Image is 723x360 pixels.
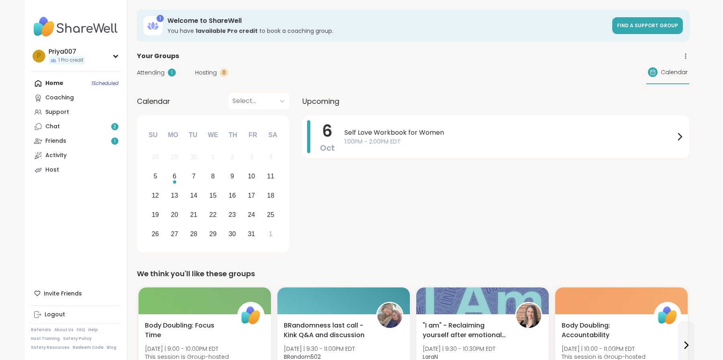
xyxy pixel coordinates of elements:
[31,119,120,134] a: Chat2
[262,149,279,166] div: Not available Saturday, October 4th, 2025
[238,303,263,328] img: ShareWell
[204,206,222,223] div: Choose Wednesday, October 22nd, 2025
[145,321,228,340] span: Body Doubling: Focus Time
[37,51,41,61] span: P
[230,171,234,182] div: 9
[210,209,217,220] div: 22
[195,69,217,77] span: Hosting
[516,303,541,328] img: LaraN
[612,17,683,34] a: Find a support group
[63,336,92,342] a: Safety Policy
[243,206,260,223] div: Choose Friday, October 24th, 2025
[54,327,73,333] a: About Us
[168,69,176,77] div: 1
[152,229,159,239] div: 26
[185,206,202,223] div: Choose Tuesday, October 21st, 2025
[264,126,281,144] div: Sa
[147,187,164,204] div: Choose Sunday, October 12th, 2025
[244,126,262,144] div: Fr
[145,345,229,353] span: [DATE] | 9:00 - 10:00PM EDT
[137,51,179,61] span: Your Groups
[229,229,236,239] div: 30
[147,225,164,243] div: Choose Sunday, October 26th, 2025
[243,187,260,204] div: Choose Friday, October 17th, 2025
[152,190,159,201] div: 12
[210,229,217,239] div: 29
[210,190,217,201] div: 15
[185,149,202,166] div: Not available Tuesday, September 30th, 2025
[171,152,178,162] div: 29
[171,190,178,201] div: 13
[31,286,120,301] div: Invite Friends
[196,27,258,35] b: 1 available Pro credit
[204,187,222,204] div: Choose Wednesday, October 15th, 2025
[185,225,202,243] div: Choose Tuesday, October 28th, 2025
[31,307,120,322] a: Logout
[31,134,120,148] a: Friends1
[152,209,159,220] div: 19
[31,163,120,177] a: Host
[146,148,280,243] div: month 2025-10
[190,190,198,201] div: 14
[171,229,178,239] div: 27
[262,206,279,223] div: Choose Saturday, October 25th, 2025
[157,15,164,22] div: 1
[107,345,116,350] a: Blog
[73,345,104,350] a: Redeem Code
[31,13,120,41] img: ShareWell Nav Logo
[114,138,116,145] span: 1
[229,190,236,201] div: 16
[113,123,116,130] span: 2
[147,168,164,185] div: Choose Sunday, October 5th, 2025
[269,229,273,239] div: 1
[167,16,607,25] h3: Welcome to ShareWell
[31,345,69,350] a: Safety Resources
[562,321,645,340] span: Body Doubling: Accountability
[45,137,66,145] div: Friends
[164,126,182,144] div: Mo
[31,148,120,163] a: Activity
[377,303,402,328] img: BRandom502
[284,321,367,340] span: BRandomness last call -Kink Q&A and discussion
[243,225,260,243] div: Choose Friday, October 31st, 2025
[45,123,60,131] div: Chat
[211,171,215,182] div: 8
[45,108,69,116] div: Support
[190,229,198,239] div: 28
[144,126,162,144] div: Su
[302,96,339,107] span: Upcoming
[248,229,255,239] div: 31
[230,152,234,162] div: 2
[322,120,332,142] span: 6
[243,168,260,185] div: Choose Friday, October 10th, 2025
[137,268,689,279] div: We think you'll like these groups
[173,171,176,182] div: 6
[49,47,85,56] div: Priya007
[250,152,253,162] div: 3
[45,152,67,160] div: Activity
[45,311,65,319] div: Logout
[267,171,274,182] div: 11
[31,91,120,105] a: Coaching
[224,225,241,243] div: Choose Thursday, October 30th, 2025
[137,69,165,77] span: Attending
[88,327,98,333] a: Help
[166,168,183,185] div: Choose Monday, October 6th, 2025
[248,190,255,201] div: 17
[661,68,688,77] span: Calendar
[190,152,198,162] div: 30
[167,27,607,35] h3: You have to book a coaching group.
[147,149,164,166] div: Not available Sunday, September 28th, 2025
[204,168,222,185] div: Choose Wednesday, October 8th, 2025
[166,149,183,166] div: Not available Monday, September 29th, 2025
[248,209,255,220] div: 24
[267,190,274,201] div: 18
[166,225,183,243] div: Choose Monday, October 27th, 2025
[166,206,183,223] div: Choose Monday, October 20th, 2025
[190,209,198,220] div: 21
[562,345,646,353] span: [DATE] | 10:00 - 11:00PM EDT
[224,149,241,166] div: Not available Thursday, October 2nd, 2025
[320,142,335,154] span: Oct
[153,171,157,182] div: 5
[31,105,120,119] a: Support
